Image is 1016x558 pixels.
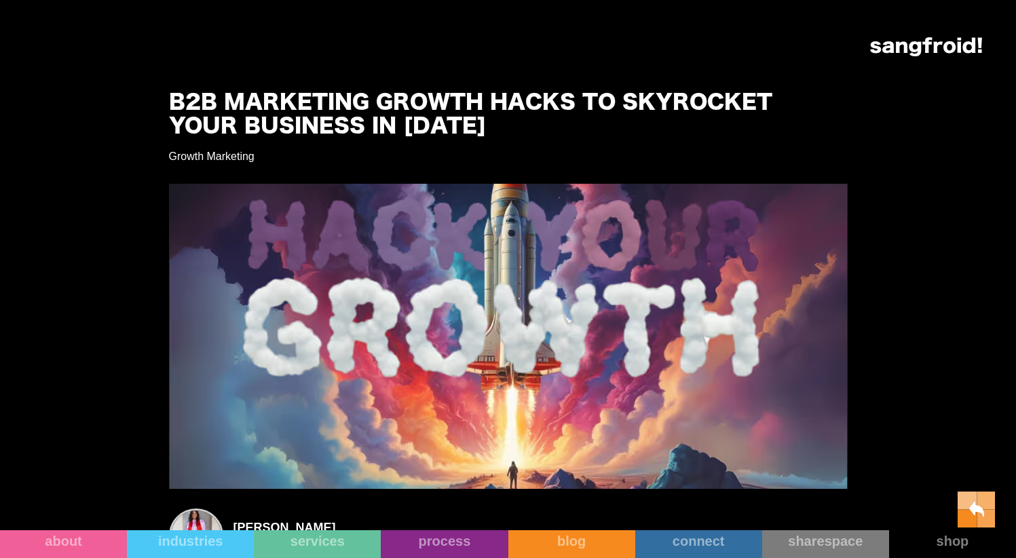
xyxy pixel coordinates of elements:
[762,533,889,549] div: sharespace
[169,92,807,139] h1: B2B Marketing Growth Hacks to Skyrocket Your Business in [DATE]
[508,530,635,558] a: blog
[958,492,996,527] img: This is an image of a orange square button.
[889,530,1016,558] a: shop
[870,37,982,56] img: logo
[254,530,381,558] a: services
[233,521,405,534] a: [PERSON_NAME]
[508,533,635,549] div: blog
[889,533,1016,549] div: shop
[127,530,254,558] a: industries
[635,533,762,549] div: connect
[381,530,508,558] a: process
[127,533,254,549] div: industries
[381,533,508,549] div: process
[169,150,255,163] div: Growth Marketing
[635,530,762,558] a: connect
[762,530,889,558] a: sharespace
[254,533,381,549] div: services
